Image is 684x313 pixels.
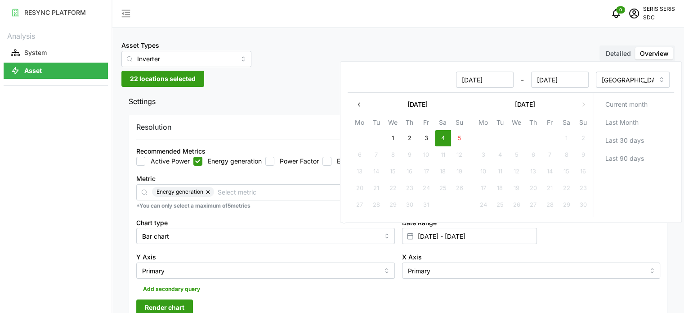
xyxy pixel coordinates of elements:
[218,187,644,197] input: Select metric
[508,117,525,130] th: We
[384,131,401,147] button: 1 October 2025
[596,150,671,167] button: Last 90 days
[4,62,108,80] a: Asset
[525,164,541,180] button: 13 November 2025
[4,45,108,61] button: System
[156,187,203,197] span: Energy generation
[368,197,384,213] button: 28 October 2025
[492,147,508,163] button: 4 November 2025
[607,5,625,23] button: notifications
[605,115,638,130] span: Last Month
[418,164,434,180] button: 17 October 2025
[575,164,591,180] button: 16 November 2025
[136,174,156,184] label: Metric
[368,164,384,180] button: 14 October 2025
[121,91,675,113] button: Settings
[596,114,671,131] button: Last Month
[475,96,575,113] button: [DATE]
[136,263,395,279] input: Select Y axis
[492,197,508,213] button: 25 November 2025
[558,131,574,147] button: 1 November 2025
[451,117,468,130] th: Su
[541,197,558,213] button: 28 November 2025
[606,50,631,57] span: Detailed
[451,147,467,163] button: 12 October 2025
[351,147,367,163] button: 6 October 2025
[401,197,417,213] button: 30 October 2025
[525,147,541,163] button: 6 November 2025
[558,117,575,130] th: Sa
[384,147,401,163] button: 8 October 2025
[4,4,108,22] a: RESYNC PLATFORM
[368,117,384,130] th: Tu
[451,164,467,180] button: 19 October 2025
[136,228,395,244] input: Select chart type
[402,228,537,244] input: Select date range
[475,164,491,180] button: 10 November 2025
[575,197,591,213] button: 30 November 2025
[136,282,207,296] button: Add secondary query
[508,147,524,163] button: 5 November 2025
[525,181,541,197] button: 20 November 2025
[541,164,558,180] button: 14 November 2025
[368,181,384,197] button: 21 October 2025
[136,218,168,228] label: Chart type
[475,117,492,130] th: Mo
[4,5,108,21] button: RESYNC PLATFORM
[596,132,671,149] button: Last 30 days
[401,181,417,197] button: 23 October 2025
[434,131,451,147] button: 4 October 2025
[351,181,367,197] button: 20 October 2025
[558,181,574,197] button: 22 November 2025
[24,66,42,75] p: Asset
[351,197,367,213] button: 27 October 2025
[368,147,384,163] button: 7 October 2025
[558,197,574,213] button: 29 November 2025
[402,263,661,279] input: Select X axis
[401,164,417,180] button: 16 October 2025
[202,157,262,166] label: Energy generation
[4,29,108,42] p: Analysis
[558,164,574,180] button: 15 November 2025
[384,197,401,213] button: 29 October 2025
[136,252,156,262] label: Y Axis
[351,164,367,180] button: 13 October 2025
[434,181,451,197] button: 25 October 2025
[643,14,675,22] p: SDC
[351,117,368,130] th: Mo
[605,97,647,112] span: Current month
[434,164,451,180] button: 18 October 2025
[401,131,417,147] button: 2 October 2025
[475,197,491,213] button: 24 November 2025
[136,202,660,210] p: *You can only select a maximum of 5 metrics
[605,151,644,166] span: Last 90 days
[605,133,644,148] span: Last 30 days
[541,181,558,197] button: 21 November 2025
[274,157,319,166] label: Power Factor
[434,117,451,130] th: Sa
[401,117,418,130] th: Th
[508,164,524,180] button: 12 November 2025
[352,72,589,88] div: -
[331,157,471,166] label: Energy Import Meter Reading (into the meter)
[492,117,508,130] th: Tu
[340,61,682,223] div: Select date range
[24,8,86,17] p: RESYNC PLATFORM
[121,71,204,87] button: 22 locations selected
[136,146,206,156] div: Recommended Metrics
[575,181,591,197] button: 23 November 2025
[596,96,671,113] button: Current month
[130,71,196,86] span: 22 locations selected
[418,181,434,197] button: 24 October 2025
[475,181,491,197] button: 17 November 2025
[4,63,108,79] button: Asset
[384,181,401,197] button: 22 October 2025
[475,147,491,163] button: 3 November 2025
[541,117,558,130] th: Fr
[492,164,508,180] button: 11 November 2025
[418,131,434,147] button: 3 October 2025
[451,181,467,197] button: 26 October 2025
[367,96,468,113] button: [DATE]
[402,252,422,262] label: X Axis
[418,117,434,130] th: Fr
